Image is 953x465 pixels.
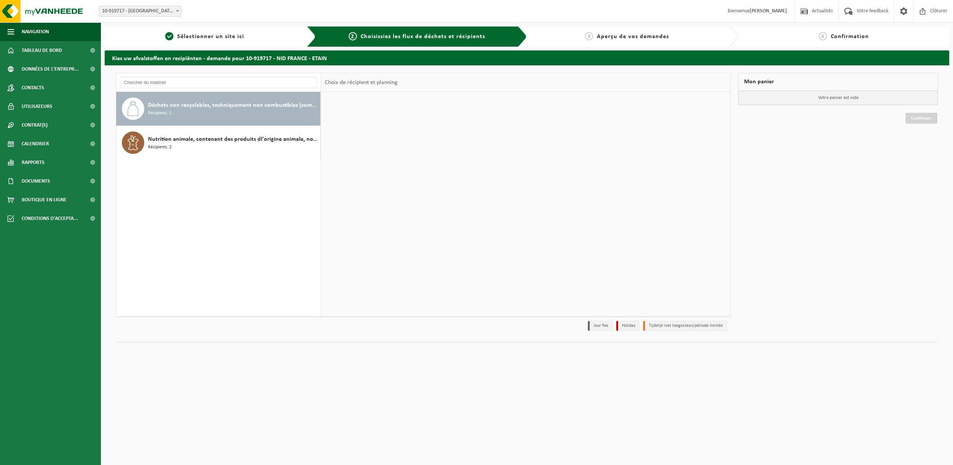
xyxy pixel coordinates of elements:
[22,190,67,209] span: Boutique en ligne
[738,73,938,91] div: Mon panier
[22,153,44,172] span: Rapports
[108,32,301,41] a: 1Sélectionner un site ici
[597,34,669,40] span: Aperçu de vos demandes
[177,34,244,40] span: Sélectionner un site ici
[361,34,485,40] span: Choisissiez les flux de déchets et récipients
[22,41,62,60] span: Tableau de bord
[116,126,321,159] button: Nutrition animale, contenant des produits dl'origine animale, non emballé, catégorie 3 Récipients: 2
[148,110,172,117] span: Récipients: 1
[22,97,52,116] span: Utilisateurs
[105,50,949,65] h2: Kies uw afvalstoffen en recipiënten - demande pour 10-919717 - NID FRANCE - ETAIN
[22,60,79,78] span: Données de l'entrepr...
[22,22,49,41] span: Navigation
[22,172,50,190] span: Documents
[22,78,44,97] span: Contacts
[99,6,181,16] span: 10-919717 - NID FRANCE - ETAIN
[99,6,182,17] span: 10-919717 - NID FRANCE - ETAIN
[22,134,49,153] span: Calendrier
[148,144,172,151] span: Récipients: 2
[165,32,173,40] span: 1
[22,116,47,134] span: Contrat(s)
[831,34,869,40] span: Confirmation
[120,77,317,88] input: Chercher du matériel
[819,32,827,40] span: 4
[616,321,639,331] li: Holiday
[22,209,78,228] span: Conditions d'accepta...
[116,92,321,126] button: Déchets non recyclables, techniquement non combustibles (combustibles) Récipients: 1
[643,321,727,331] li: Tijdelijk niet toegestaan/période limitée
[588,321,613,331] li: Jour fixe
[148,101,318,110] span: Déchets non recyclables, techniquement non combustibles (combustibles)
[321,73,401,92] div: Choix de récipient et planning
[585,32,593,40] span: 3
[148,135,318,144] span: Nutrition animale, contenant des produits dl'origine animale, non emballé, catégorie 3
[738,91,938,105] p: Votre panier est vide
[906,113,937,124] a: Continuer
[750,8,787,14] strong: [PERSON_NAME]
[349,32,357,40] span: 2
